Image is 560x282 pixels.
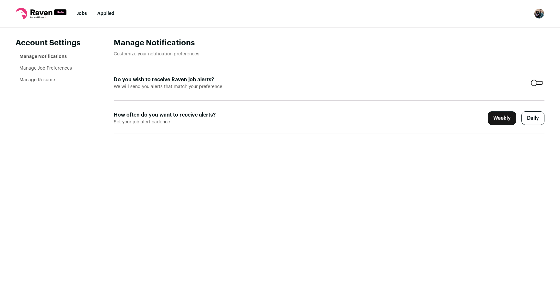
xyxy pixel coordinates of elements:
a: Manage Resume [19,78,55,82]
a: Manage Notifications [19,54,67,59]
label: Do you wish to receive Raven job alerts? [114,76,254,84]
header: Account Settings [16,38,82,48]
img: 16726057-medium_jpg [534,8,544,19]
a: Applied [97,11,114,16]
label: Weekly [488,111,516,125]
h1: Manage Notifications [114,38,544,48]
a: Manage Job Preferences [19,66,72,71]
p: Customize your notification preferences [114,51,544,57]
span: Set your job alert cadence [114,119,254,125]
span: We will send you alerts that match your preference [114,84,254,90]
a: Jobs [77,11,87,16]
button: Open dropdown [534,8,544,19]
label: Daily [521,111,544,125]
label: How often do you want to receive alerts? [114,111,254,119]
